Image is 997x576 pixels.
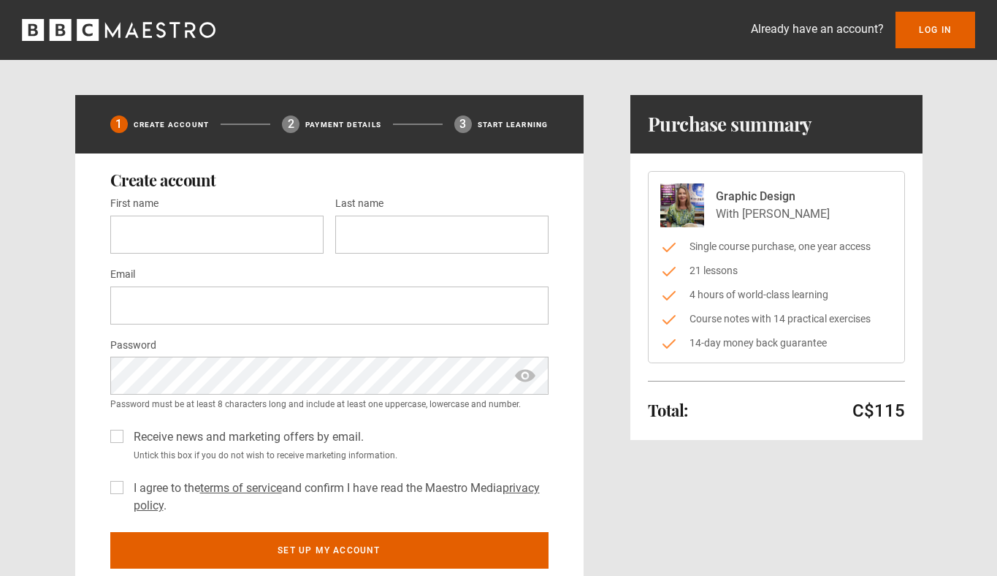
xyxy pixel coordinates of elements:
li: 14-day money back guarantee [660,336,893,351]
label: I agree to the and confirm I have read the Maestro Media . [128,480,549,515]
li: Single course purchase, one year access [660,239,893,254]
h1: Purchase summary [648,113,812,136]
li: 21 lessons [660,263,893,278]
li: 4 hours of world-class learning [660,287,893,303]
label: Last name [335,195,383,213]
p: Payment details [305,119,381,130]
small: Password must be at least 8 characters long and include at least one uppercase, lowercase and num... [110,398,549,411]
label: Email [110,266,135,284]
h2: Create account [110,171,549,189]
svg: BBC Maestro [22,19,215,41]
p: Already have an account? [751,20,884,38]
p: Graphic Design [716,188,830,205]
h2: Total: [648,401,688,419]
p: C$115 [852,399,905,422]
label: Receive news and marketing offers by email. [128,428,364,446]
p: Start learning [478,119,549,130]
label: Password [110,337,156,355]
label: First name [110,195,158,213]
p: Create Account [134,119,210,130]
small: Untick this box if you do not wish to receive marketing information. [128,449,549,462]
li: Course notes with 14 practical exercises [660,311,893,327]
a: Log In [895,12,975,48]
p: With [PERSON_NAME] [716,205,830,223]
span: show password [513,357,537,395]
button: Set up my account [110,532,549,569]
div: 3 [454,115,472,133]
div: 1 [110,115,128,133]
div: 2 [282,115,299,133]
a: terms of service [200,481,282,495]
